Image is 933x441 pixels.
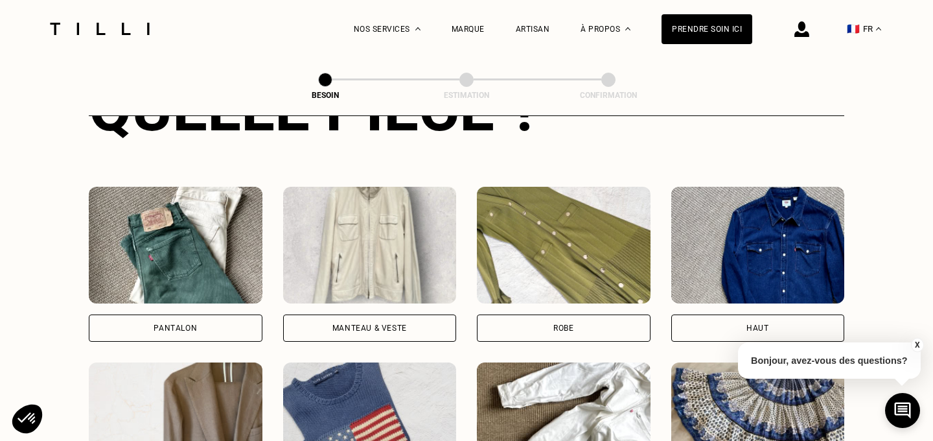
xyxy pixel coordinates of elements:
[876,27,881,30] img: menu déroulant
[662,14,752,44] a: Prendre soin ici
[746,324,768,332] div: Haut
[847,23,860,35] span: 🇫🇷
[45,23,154,35] img: Logo du service de couturière Tilli
[89,187,262,304] img: Tilli retouche votre Pantalon
[516,25,550,34] a: Artisan
[910,338,923,352] button: X
[154,324,197,332] div: Pantalon
[794,21,809,37] img: icône connexion
[738,342,921,379] p: Bonjour, avez-vous des questions?
[332,324,407,332] div: Manteau & Veste
[671,187,845,304] img: Tilli retouche votre Haut
[544,91,673,100] div: Confirmation
[402,91,531,100] div: Estimation
[553,324,573,332] div: Robe
[477,187,651,304] img: Tilli retouche votre Robe
[452,25,485,34] a: Marque
[283,187,457,304] img: Tilli retouche votre Manteau & Veste
[260,91,390,100] div: Besoin
[415,27,420,30] img: Menu déroulant
[625,27,630,30] img: Menu déroulant à propos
